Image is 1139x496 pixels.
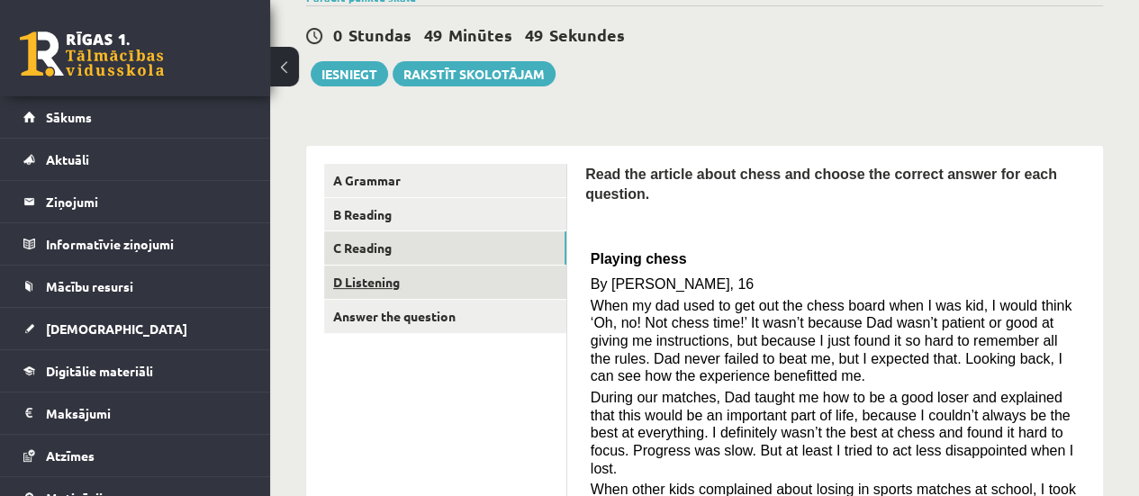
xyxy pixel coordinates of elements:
[311,61,388,86] button: Iesniegt
[23,435,248,476] a: Atzīmes
[591,298,1072,384] span: When my dad used to get out the chess board when I was kid, I would think ‘Oh, no! Not chess time...
[591,276,754,292] span: By [PERSON_NAME], 16
[46,181,248,222] legend: Ziņojumi
[324,266,566,299] a: D Listening
[46,363,153,379] span: Digitālie materiāli
[23,392,248,434] a: Maksājumi
[23,223,248,265] a: Informatīvie ziņojumi
[46,151,89,167] span: Aktuāli
[525,24,543,45] span: 49
[46,392,248,434] legend: Maksājumi
[549,24,625,45] span: Sekundes
[23,96,248,138] a: Sākums
[20,32,164,77] a: Rīgas 1. Tālmācības vidusskola
[46,278,133,294] span: Mācību resursi
[585,167,1057,202] span: Read the article about chess and choose the correct answer for each question.
[448,24,512,45] span: Minūtes
[348,24,411,45] span: Stundas
[591,251,687,266] span: Playing chess
[591,390,1073,476] span: During our matches, Dad taught me how to be a good loser and explained that this would be an impo...
[324,300,566,333] a: Answer the question
[23,139,248,180] a: Aktuāli
[23,350,248,392] a: Digitālie materiāli
[324,231,566,265] a: C Reading
[324,198,566,231] a: B Reading
[46,447,95,464] span: Atzīmes
[393,61,556,86] a: Rakstīt skolotājam
[424,24,442,45] span: 49
[23,308,248,349] a: [DEMOGRAPHIC_DATA]
[46,223,248,265] legend: Informatīvie ziņojumi
[46,320,187,337] span: [DEMOGRAPHIC_DATA]
[23,181,248,222] a: Ziņojumi
[333,24,342,45] span: 0
[23,266,248,307] a: Mācību resursi
[324,164,566,197] a: A Grammar
[46,109,92,125] span: Sākums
